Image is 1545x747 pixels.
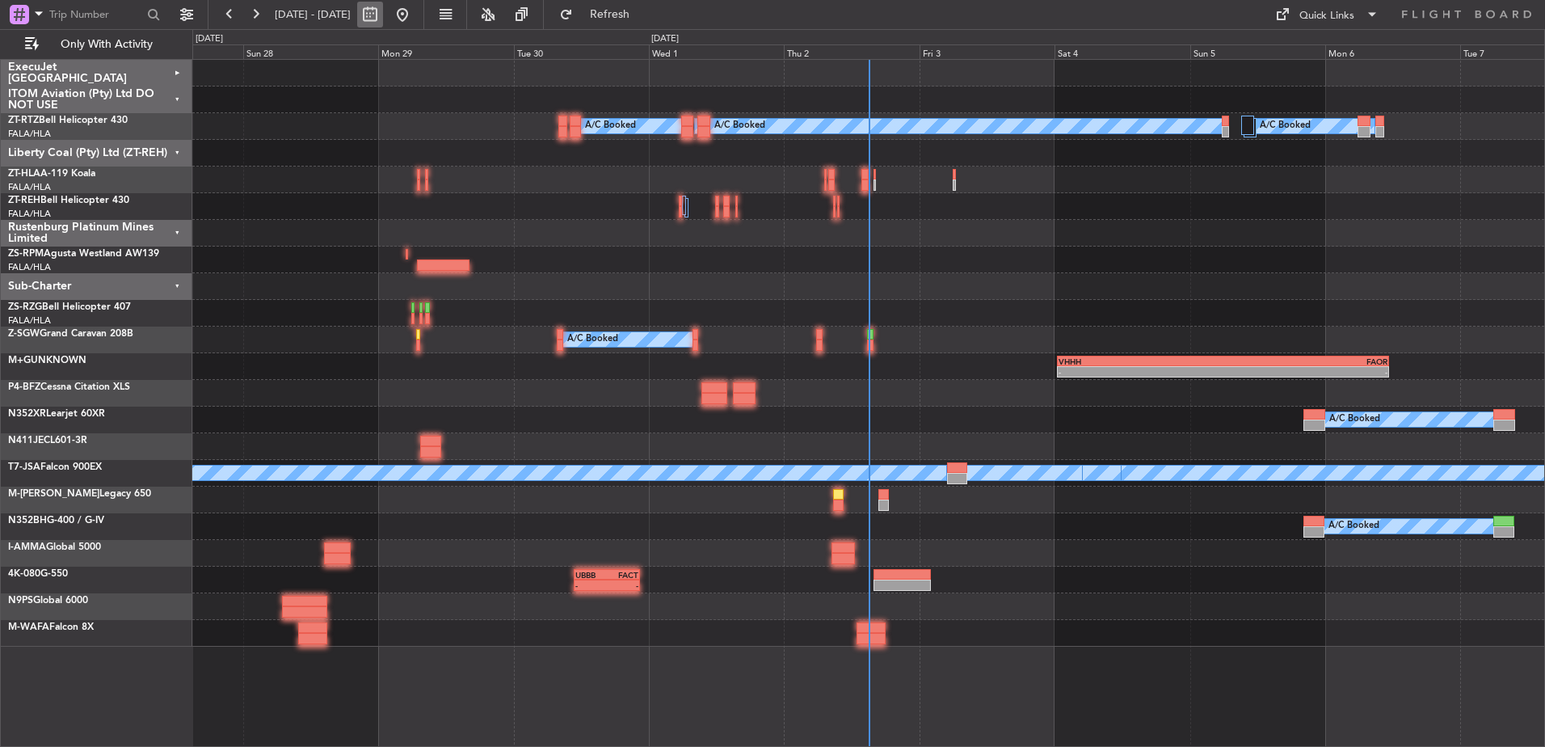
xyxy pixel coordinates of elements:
a: N411JECL601-3R [8,436,87,445]
div: Sun 5 [1190,44,1325,59]
a: ZS-RPMAgusta Westland AW139 [8,249,159,259]
a: FALA/HLA [8,314,51,327]
a: M-WAFAFalcon 8X [8,622,94,632]
div: [DATE] [196,32,223,46]
div: Quick Links [1299,8,1354,24]
span: N411JE [8,436,44,445]
a: 4K-080G-550 [8,569,68,579]
div: UBBB [575,570,607,580]
span: ZT-HLA [8,169,40,179]
div: A/C Booked [714,114,765,138]
span: ZS-RZG [8,302,42,312]
span: I-AMMA [8,542,46,552]
span: N9PS [8,596,33,606]
a: I-AMMAGlobal 5000 [8,542,101,552]
button: Quick Links [1267,2,1387,27]
span: [DATE] - [DATE] [275,7,351,22]
a: M+GUNKNOWN [8,356,86,365]
div: Tue 30 [514,44,649,59]
div: FACT [607,570,638,580]
span: N352BH [8,516,47,525]
div: - [1059,367,1223,377]
span: ZT-RTZ [8,116,39,125]
span: P4-BFZ [8,382,40,392]
div: A/C Booked [585,114,636,138]
div: Thu 2 [784,44,919,59]
span: ZS-RPM [8,249,44,259]
div: Wed 1 [649,44,784,59]
a: FALA/HLA [8,208,51,220]
div: A/C Booked [567,327,618,352]
div: - [607,580,638,590]
a: Z-SGWGrand Caravan 208B [8,329,133,339]
a: N9PSGlobal 6000 [8,596,88,606]
span: 4K-080 [8,569,40,579]
a: FALA/HLA [8,181,51,193]
div: VHHH [1059,357,1223,366]
a: FALA/HLA [8,261,51,273]
span: Z-SGW [8,329,40,339]
a: P4-BFZCessna Citation XLS [8,382,130,392]
a: FALA/HLA [8,128,51,140]
a: ZT-HLAA-119 Koala [8,169,95,179]
button: Only With Activity [18,32,175,57]
div: Sat 4 [1055,44,1189,59]
div: - [1223,367,1387,377]
div: Sun 28 [243,44,378,59]
span: M-[PERSON_NAME] [8,489,99,499]
input: Trip Number [49,2,142,27]
span: M+G [8,356,31,365]
div: Fri 3 [920,44,1055,59]
a: M-[PERSON_NAME]Legacy 650 [8,489,151,499]
div: - [575,580,607,590]
a: ZT-RTZBell Helicopter 430 [8,116,128,125]
div: A/C Booked [1328,514,1379,538]
a: ZS-RZGBell Helicopter 407 [8,302,131,312]
div: FAOR [1223,357,1387,366]
span: T7-JSA [8,462,40,472]
a: N352BHG-400 / G-IV [8,516,104,525]
div: A/C Booked [1260,114,1311,138]
a: T7-JSAFalcon 900EX [8,462,102,472]
a: N352XRLearjet 60XR [8,409,105,419]
div: [DATE] [651,32,679,46]
span: ZT-REH [8,196,40,205]
span: Only With Activity [42,39,170,50]
a: ZT-REHBell Helicopter 430 [8,196,129,205]
div: A/C Booked [1329,407,1380,432]
div: Mon 6 [1325,44,1460,59]
span: N352XR [8,409,46,419]
span: Refresh [576,9,644,20]
button: Refresh [552,2,649,27]
span: M-WAFA [8,622,49,632]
